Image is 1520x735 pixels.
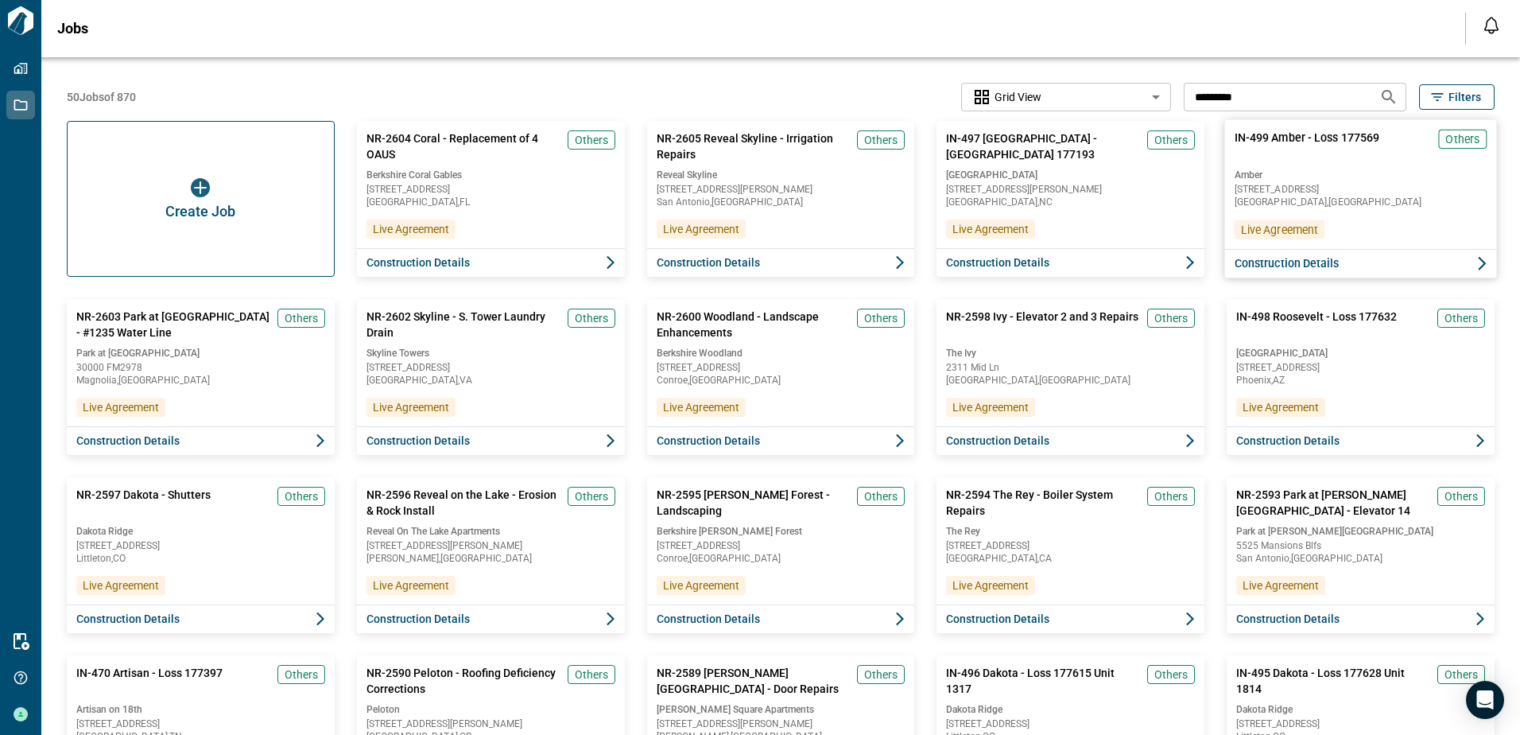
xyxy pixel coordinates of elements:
span: Dakota Ridge [76,525,325,538]
span: Park at [GEOGRAPHIC_DATA] [76,347,325,360]
span: Others [1444,488,1478,504]
button: Open notification feed [1479,13,1504,38]
span: Magnolia , [GEOGRAPHIC_DATA] [76,375,325,385]
button: Construction Details [357,248,625,277]
span: NR-2594 The Rey - Boiler System Repairs [946,487,1141,519]
span: Create Job [165,204,235,220]
span: Others [575,310,608,326]
span: Others [1154,488,1188,504]
span: NR-2589 [PERSON_NAME][GEOGRAPHIC_DATA] - Door Repairs [657,665,851,697]
span: Live Agreement [373,399,449,415]
span: 30000 FM2978 [76,363,325,372]
span: Construction Details [76,611,180,627]
span: Others [1444,310,1478,326]
span: [STREET_ADDRESS] [946,541,1195,550]
span: NR-2595 [PERSON_NAME] Forest - Landscaping [657,487,851,519]
span: Live Agreement [1243,399,1319,415]
span: [GEOGRAPHIC_DATA] , [GEOGRAPHIC_DATA] [1235,197,1487,207]
span: Others [864,310,898,326]
span: NR-2598 Ivy - Elevator 2 and 3 Repairs [946,309,1138,340]
span: Filters [1448,89,1481,105]
span: Live Agreement [1243,577,1319,593]
span: [STREET_ADDRESS][PERSON_NAME] [657,719,905,729]
span: [GEOGRAPHIC_DATA] , VA [366,375,615,385]
span: Construction Details [657,255,760,270]
span: Conroe , [GEOGRAPHIC_DATA] [657,554,905,563]
span: Dakota Ridge [1236,703,1485,716]
span: Littleton , CO [76,554,325,563]
span: [STREET_ADDRESS] [76,541,325,550]
span: Others [864,667,898,682]
span: Artisan on 18th [76,703,325,716]
span: NR-2600 Woodland - Landscape Enhancements [657,309,851,340]
span: 2311 Mid Ln [946,363,1195,372]
span: [STREET_ADDRESS] [946,719,1195,729]
span: NR-2597 Dakota - Shutters [76,487,211,519]
button: Construction Details [67,426,335,455]
span: Grid View [995,89,1041,105]
span: [STREET_ADDRESS][PERSON_NAME] [946,185,1195,194]
span: [GEOGRAPHIC_DATA] [1236,347,1485,360]
span: Live Agreement [663,399,739,415]
span: Others [285,310,318,326]
button: Construction Details [647,605,915,633]
span: Live Agreement [1241,221,1318,237]
span: Berkshire [PERSON_NAME] Forest [657,525,905,538]
span: Construction Details [366,255,470,270]
span: Construction Details [1236,433,1340,449]
span: [STREET_ADDRESS][PERSON_NAME] [366,719,615,729]
div: Without label [961,81,1171,114]
span: Construction Details [1235,255,1340,271]
span: Live Agreement [373,221,449,237]
span: Others [1154,310,1188,326]
span: [GEOGRAPHIC_DATA] [946,169,1195,181]
span: Park at [PERSON_NAME][GEOGRAPHIC_DATA] [1236,525,1485,538]
span: Construction Details [657,433,760,449]
span: The Ivy [946,347,1195,360]
span: Live Agreement [952,221,1029,237]
button: Construction Details [647,426,915,455]
button: Construction Details [357,605,625,633]
span: Dakota Ridge [946,703,1195,716]
span: [STREET_ADDRESS] [76,719,325,729]
span: Others [1444,667,1478,682]
span: Construction Details [946,255,1049,270]
span: Construction Details [946,611,1049,627]
span: 50 Jobs of 870 [67,89,136,105]
span: NR-2596 Reveal on the Lake - Erosion & Rock Install [366,487,561,519]
button: Construction Details [647,248,915,277]
span: [STREET_ADDRESS] [657,541,905,550]
button: Construction Details [1227,605,1495,633]
img: icon button [191,178,210,197]
span: Construction Details [657,611,760,627]
button: Construction Details [357,426,625,455]
span: Others [575,667,608,682]
span: Live Agreement [663,221,739,237]
span: [STREET_ADDRESS] [1235,185,1487,194]
span: IN-496 Dakota - Loss 177615 Unit 1317 [946,665,1141,697]
span: Live Agreement [83,399,159,415]
button: Construction Details [936,248,1204,277]
span: IN-495 Dakota - Loss 177628 Unit 1814 [1236,665,1431,697]
span: Others [1154,132,1188,148]
span: Berkshire Coral Gables [366,169,615,181]
button: Construction Details [1225,249,1497,278]
button: Filters [1419,84,1495,110]
span: Live Agreement [373,577,449,593]
div: Open Intercom Messenger [1466,681,1504,719]
span: Live Agreement [952,399,1029,415]
span: Jobs [57,21,88,37]
span: Others [1446,131,1480,147]
button: Search jobs [1373,81,1405,113]
span: Berkshire Woodland [657,347,905,360]
span: San Antonio , [GEOGRAPHIC_DATA] [1236,554,1485,563]
span: [STREET_ADDRESS] [366,185,615,194]
span: [PERSON_NAME] , [GEOGRAPHIC_DATA] [366,554,615,563]
span: [GEOGRAPHIC_DATA] , NC [946,197,1195,207]
span: Peloton [366,703,615,716]
span: Construction Details [946,433,1049,449]
span: Live Agreement [952,577,1029,593]
span: Others [285,667,318,682]
span: [GEOGRAPHIC_DATA] , FL [366,197,615,207]
span: Others [575,132,608,148]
